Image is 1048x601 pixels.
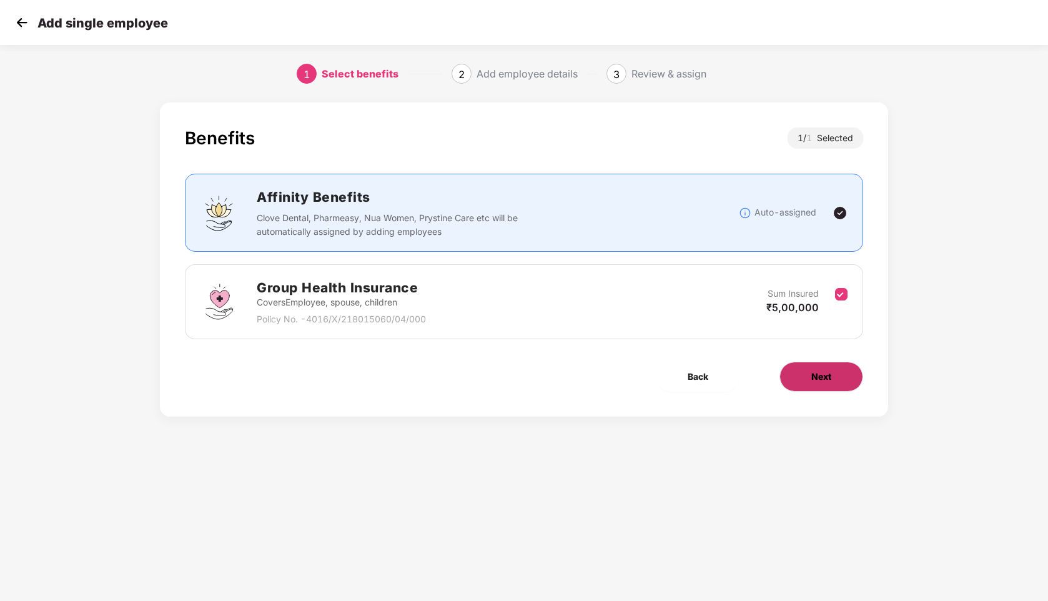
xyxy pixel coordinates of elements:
div: Review & assign [631,64,706,84]
p: Sum Insured [768,287,819,300]
p: Clove Dental, Pharmeasy, Nua Women, Prystine Care etc will be automatically assigned by adding em... [257,211,526,239]
p: Auto-assigned [754,206,816,219]
button: Next [779,362,863,392]
div: 1 / Selected [788,127,863,149]
span: 2 [458,68,465,81]
div: Benefits [185,127,255,149]
img: svg+xml;base64,PHN2ZyBpZD0iSW5mb18tXzMyeDMyIiBkYXRhLW5hbWU9IkluZm8gLSAzMngzMiIgeG1sbnM9Imh0dHA6Ly... [739,207,751,219]
img: svg+xml;base64,PHN2ZyBpZD0iQWZmaW5pdHlfQmVuZWZpdHMiIGRhdGEtbmFtZT0iQWZmaW5pdHkgQmVuZWZpdHMiIHhtbG... [200,194,238,232]
span: 1 [304,68,310,81]
span: ₹5,00,000 [766,301,819,314]
p: Add single employee [37,16,168,31]
span: Back [688,370,708,384]
img: svg+xml;base64,PHN2ZyBpZD0iR3JvdXBfSGVhbHRoX0luc3VyYW5jZSIgZGF0YS1uYW1lPSJHcm91cCBIZWFsdGggSW5zdX... [200,283,238,320]
p: Policy No. - 4016/X/218015060/04/000 [257,312,426,326]
button: Back [656,362,739,392]
span: 1 [806,132,817,143]
div: Add employee details [477,64,578,84]
div: Select benefits [322,64,398,84]
h2: Group Health Insurance [257,277,426,298]
h2: Affinity Benefits [257,187,705,207]
span: 3 [613,68,620,81]
img: svg+xml;base64,PHN2ZyB4bWxucz0iaHR0cDovL3d3dy53My5vcmcvMjAwMC9zdmciIHdpZHRoPSIzMCIgaGVpZ2h0PSIzMC... [12,13,31,32]
p: Covers Employee, spouse, children [257,296,426,309]
span: Next [811,370,831,384]
img: svg+xml;base64,PHN2ZyBpZD0iVGljay0yNHgyNCIgeG1sbnM9Imh0dHA6Ly93d3cudzMub3JnLzIwMDAvc3ZnIiB3aWR0aD... [833,206,848,221]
